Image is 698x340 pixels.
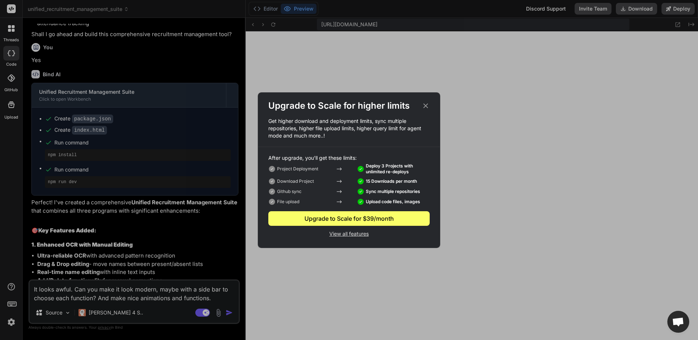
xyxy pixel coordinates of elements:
[366,199,420,205] p: Upload code files, images
[366,163,430,175] p: Deploy 3 Projects with unlimited re-deploys
[268,214,430,223] div: Upgrade to Scale for $39/month
[366,189,420,194] p: Sync multiple repositories
[268,229,430,237] p: View all features
[268,154,430,162] p: After upgrade, you'll get these limits:
[366,178,417,184] p: 15 Downloads per month
[277,199,299,205] p: File upload
[268,100,410,112] h2: Upgrade to Scale for higher limits
[667,311,689,333] div: Chat öffnen
[268,211,430,226] button: Upgrade to Scale for $39/month
[277,166,318,172] p: Project Deployment
[277,178,314,184] p: Download Project
[277,189,302,194] p: Github sync
[258,117,440,139] p: Get higher download and deployment limits, sync multiple repositories, higher file upload limits,...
